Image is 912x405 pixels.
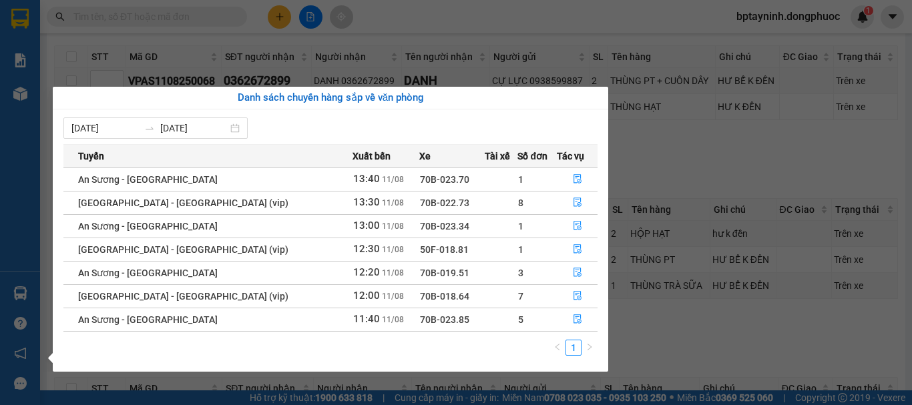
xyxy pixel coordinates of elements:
a: 1 [566,340,581,355]
span: Tài xế [485,149,510,163]
div: Danh sách chuyến hàng sắp về văn phòng [63,90,598,106]
span: left [553,343,561,351]
span: 12:20 [353,266,380,278]
span: 70B-023.70 [420,174,469,185]
span: 70B-022.73 [420,197,469,208]
span: 70B-023.85 [420,314,469,325]
span: 7 [518,291,523,302]
input: Từ ngày [71,121,139,135]
span: 11/08 [382,198,404,208]
span: An Sương - [GEOGRAPHIC_DATA] [78,268,218,278]
span: Số đơn [517,149,547,163]
span: [GEOGRAPHIC_DATA] - [GEOGRAPHIC_DATA] (vip) [78,291,288,302]
span: [GEOGRAPHIC_DATA] - [GEOGRAPHIC_DATA] (vip) [78,197,288,208]
span: 1 [518,244,523,255]
span: file-done [573,244,582,255]
span: file-done [573,197,582,208]
span: 13:00 [353,220,380,232]
span: An Sương - [GEOGRAPHIC_DATA] [78,314,218,325]
span: to [144,123,155,133]
span: file-done [573,291,582,302]
button: left [549,340,565,356]
span: 5 [518,314,523,325]
span: swap-right [144,123,155,133]
span: 11/08 [382,222,404,231]
span: Xuất bến [353,149,391,163]
span: 11:40 [353,313,380,325]
span: [GEOGRAPHIC_DATA] - [GEOGRAPHIC_DATA] (vip) [78,244,288,255]
button: file-done [557,286,598,307]
span: 70B-023.34 [420,221,469,232]
span: right [586,343,594,351]
span: 70B-019.51 [420,268,469,278]
span: 12:00 [353,290,380,302]
span: file-done [573,314,582,325]
button: file-done [557,262,598,284]
span: Tuyến [78,149,104,163]
span: file-done [573,221,582,232]
span: 8 [518,197,523,208]
button: right [582,340,598,356]
span: 70B-018.64 [420,291,469,302]
span: 12:30 [353,243,380,255]
li: Previous Page [549,340,565,356]
span: 11/08 [382,292,404,301]
span: 13:30 [353,196,380,208]
span: 1 [518,174,523,185]
span: 3 [518,268,523,278]
span: 11/08 [382,245,404,254]
span: file-done [573,268,582,278]
span: 50F-018.81 [420,244,469,255]
button: file-done [557,309,598,330]
li: Next Page [582,340,598,356]
button: file-done [557,192,598,214]
input: Đến ngày [160,121,228,135]
li: 1 [565,340,582,356]
span: Xe [419,149,431,163]
span: 11/08 [382,315,404,324]
button: file-done [557,216,598,237]
button: file-done [557,239,598,260]
span: An Sương - [GEOGRAPHIC_DATA] [78,174,218,185]
span: Tác vụ [557,149,584,163]
span: An Sương - [GEOGRAPHIC_DATA] [78,221,218,232]
button: file-done [557,169,598,190]
span: 11/08 [382,268,404,278]
span: 1 [518,221,523,232]
span: 13:40 [353,173,380,185]
span: file-done [573,174,582,185]
span: 11/08 [382,175,404,184]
